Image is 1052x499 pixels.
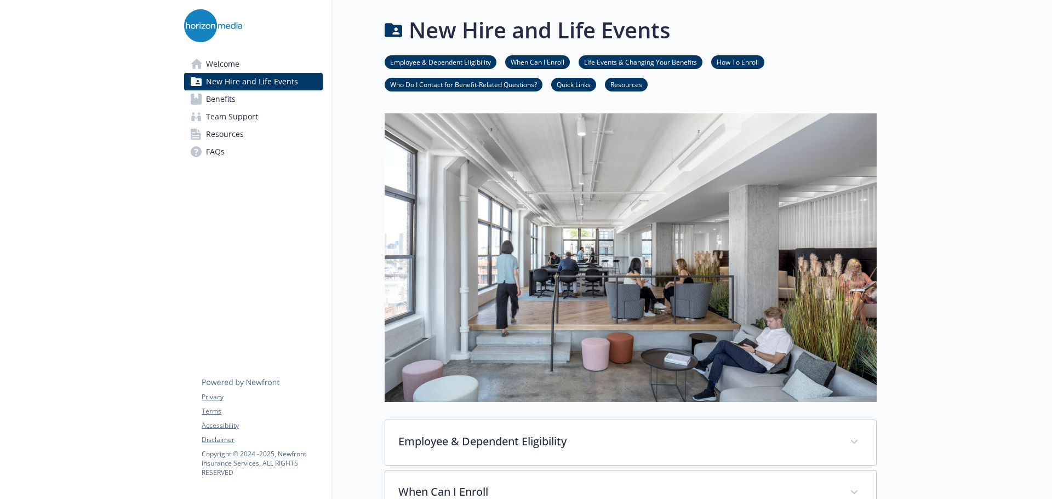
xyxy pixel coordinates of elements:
span: Team Support [206,108,258,125]
a: Who Do I Contact for Benefit-Related Questions? [385,79,542,89]
a: Team Support [184,108,323,125]
a: Quick Links [551,79,596,89]
a: Disclaimer [202,435,322,445]
a: When Can I Enroll [505,56,570,67]
span: Resources [206,125,244,143]
span: Benefits [206,90,236,108]
a: Welcome [184,55,323,73]
a: Employee & Dependent Eligibility [385,56,496,67]
span: Welcome [206,55,239,73]
a: FAQs [184,143,323,160]
a: Terms [202,406,322,416]
span: New Hire and Life Events [206,73,298,90]
a: Privacy [202,392,322,402]
a: Accessibility [202,421,322,431]
p: Employee & Dependent Eligibility [398,433,837,450]
a: Resources [184,125,323,143]
a: New Hire and Life Events [184,73,323,90]
a: Resources [605,79,648,89]
a: How To Enroll [711,56,764,67]
span: FAQs [206,143,225,160]
a: Benefits [184,90,323,108]
div: Employee & Dependent Eligibility [385,420,876,465]
a: Life Events & Changing Your Benefits [579,56,702,67]
h1: New Hire and Life Events [409,14,670,47]
img: new hire page banner [385,113,877,402]
p: Copyright © 2024 - 2025 , Newfront Insurance Services, ALL RIGHTS RESERVED [202,449,322,477]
